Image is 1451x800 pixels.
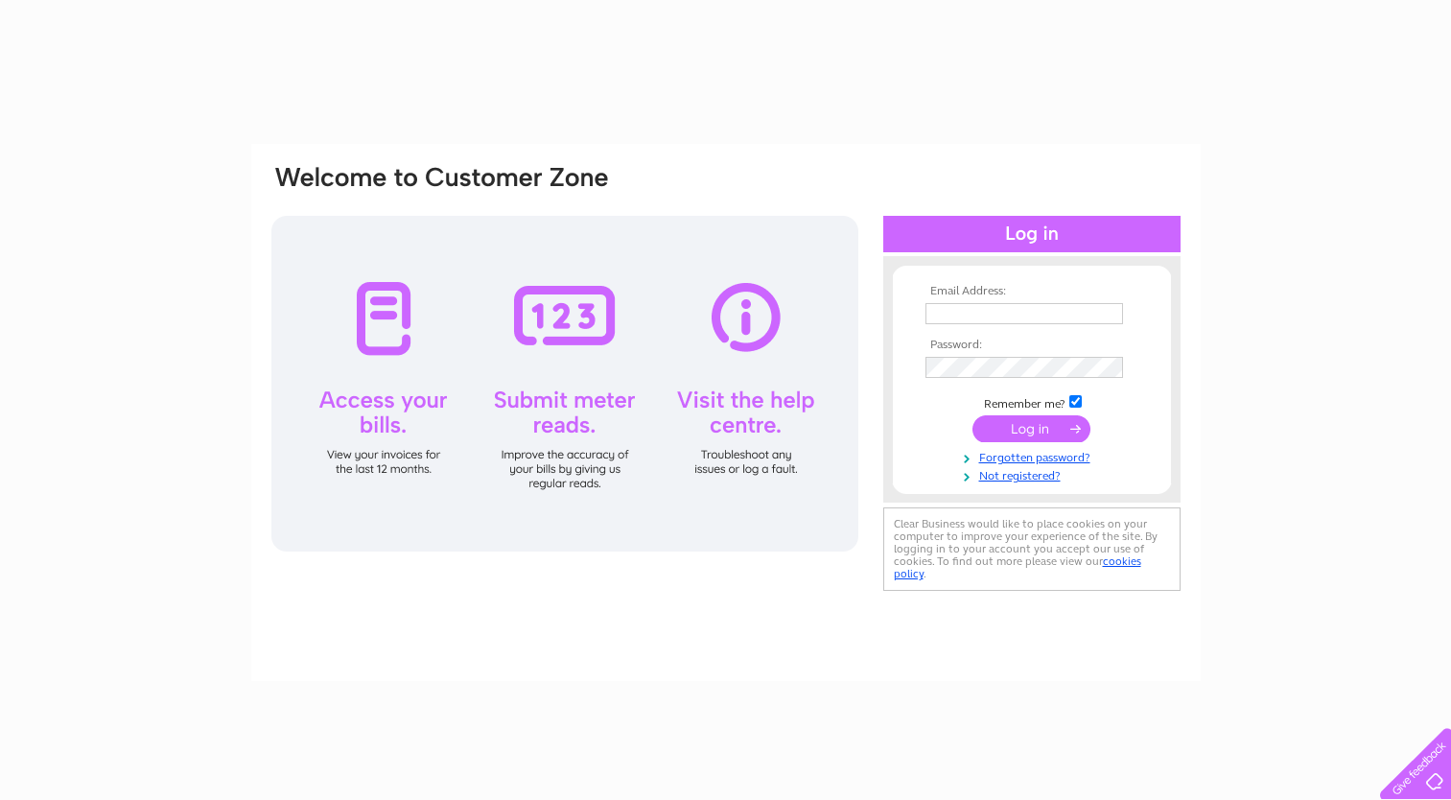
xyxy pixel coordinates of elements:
a: Forgotten password? [925,447,1143,465]
a: Not registered? [925,465,1143,483]
input: Submit [972,415,1090,442]
td: Remember me? [921,392,1143,412]
a: cookies policy [894,554,1141,580]
th: Password: [921,339,1143,352]
th: Email Address: [921,285,1143,298]
div: Clear Business would like to place cookies on your computer to improve your experience of the sit... [883,507,1181,591]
